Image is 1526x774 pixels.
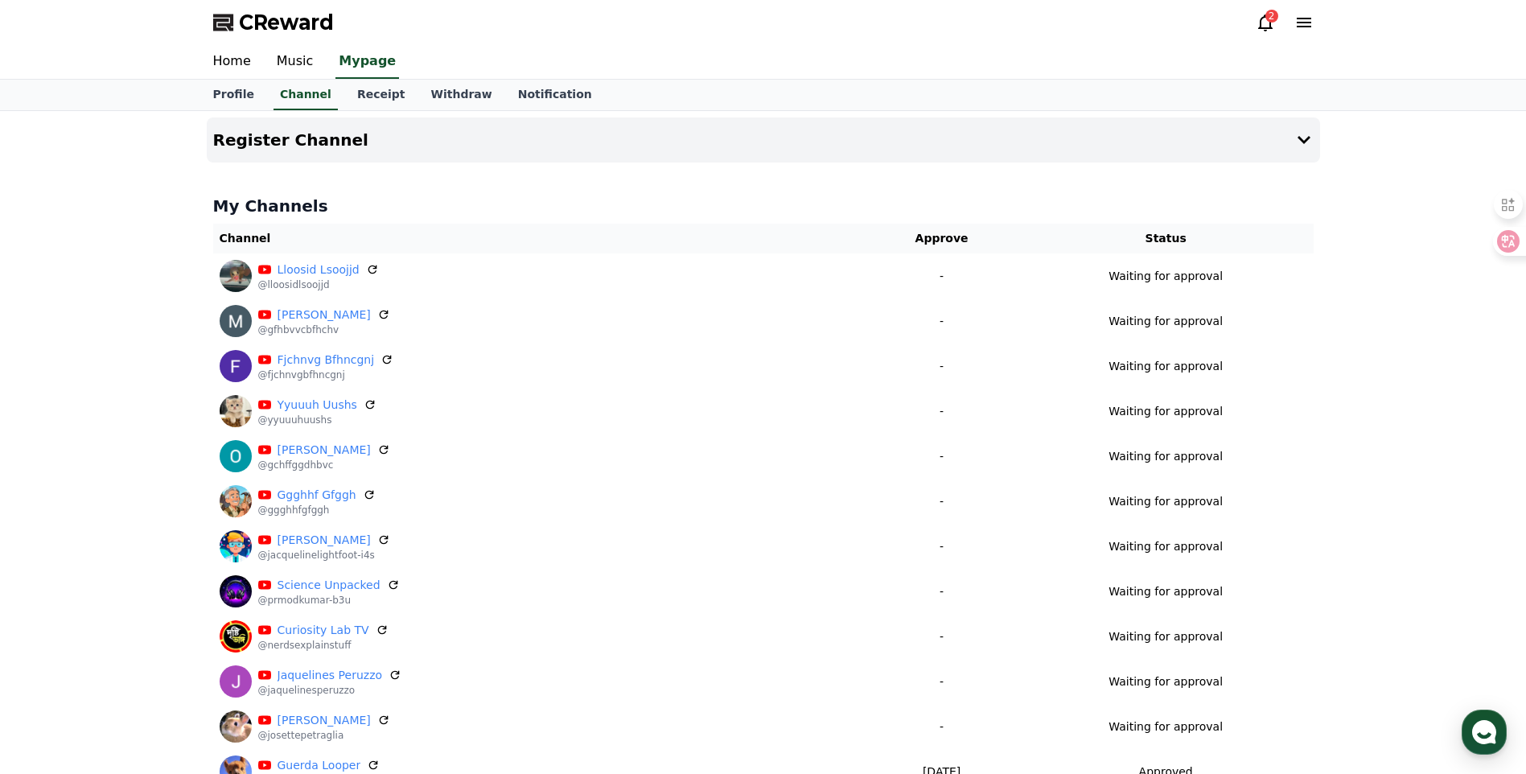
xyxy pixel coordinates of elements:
[1018,224,1314,253] th: Status
[278,397,357,414] a: Yyuuuh Uushs
[505,80,605,110] a: Notification
[344,80,418,110] a: Receipt
[220,485,252,517] img: Ggghhf Gfggh
[1109,718,1223,735] p: Waiting for approval
[1109,358,1223,375] p: Waiting for approval
[871,628,1012,645] p: -
[871,358,1012,375] p: -
[1109,583,1223,600] p: Waiting for approval
[278,532,371,549] a: [PERSON_NAME]
[417,80,504,110] a: Withdraw
[213,195,1314,217] h4: My Channels
[278,487,356,504] a: Ggghhf Gfggh
[258,278,379,291] p: @lloosidlsoojjd
[220,665,252,698] img: Jaquelines Peruzzo
[220,710,252,743] img: Josette Petraglia
[258,504,376,517] p: @ggghhfgfggh
[258,594,400,607] p: @prmodkumar-b3u
[871,538,1012,555] p: -
[220,440,252,472] img: Olivia-Sun
[871,718,1012,735] p: -
[213,224,866,253] th: Channel
[239,10,334,35] span: CReward
[220,575,252,607] img: Science Unpacked
[871,403,1012,420] p: -
[278,757,361,774] a: Guerda Looper
[1109,628,1223,645] p: Waiting for approval
[278,712,371,729] a: [PERSON_NAME]
[1109,268,1223,285] p: Waiting for approval
[220,305,252,337] img: Matteo
[220,620,252,653] img: Curiosity Lab TV
[865,224,1018,253] th: Approve
[1109,313,1223,330] p: Waiting for approval
[213,10,334,35] a: CReward
[278,622,369,639] a: Curiosity Lab TV
[1109,448,1223,465] p: Waiting for approval
[278,442,371,459] a: [PERSON_NAME]
[220,350,252,382] img: Fjchnvg Bfhncgnj
[258,459,390,471] p: @gchffggdhbvc
[871,493,1012,510] p: -
[258,729,390,742] p: @josettepetraglia
[258,323,390,336] p: @gfhbvvcbfhchv
[220,530,252,562] img: jacqueline lightfoot
[258,368,394,381] p: @fjchnvgbfhncgnj
[200,45,264,79] a: Home
[1109,673,1223,690] p: Waiting for approval
[220,260,252,292] img: Lloosid Lsoojjd
[278,667,383,684] a: Jaquelines Peruzzo
[200,80,267,110] a: Profile
[213,131,368,149] h4: Register Channel
[278,352,375,368] a: Fjchnvg Bfhncgnj
[871,313,1012,330] p: -
[871,448,1012,465] p: -
[871,673,1012,690] p: -
[264,45,327,79] a: Music
[1256,13,1275,32] a: 2
[278,577,380,594] a: Science Unpacked
[258,639,389,652] p: @nerdsexplainstuff
[1109,538,1223,555] p: Waiting for approval
[1265,10,1278,23] div: 2
[871,583,1012,600] p: -
[278,307,371,323] a: [PERSON_NAME]
[335,45,399,79] a: Mypage
[1109,403,1223,420] p: Waiting for approval
[258,684,402,697] p: @jaquelinesperuzzo
[258,414,376,426] p: @yyuuuhuushs
[220,395,252,427] img: Yyuuuh Uushs
[278,261,360,278] a: Lloosid Lsoojjd
[258,549,390,562] p: @jacquelinelightfoot-i4s
[871,268,1012,285] p: -
[1109,493,1223,510] p: Waiting for approval
[207,117,1320,163] button: Register Channel
[274,80,338,110] a: Channel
